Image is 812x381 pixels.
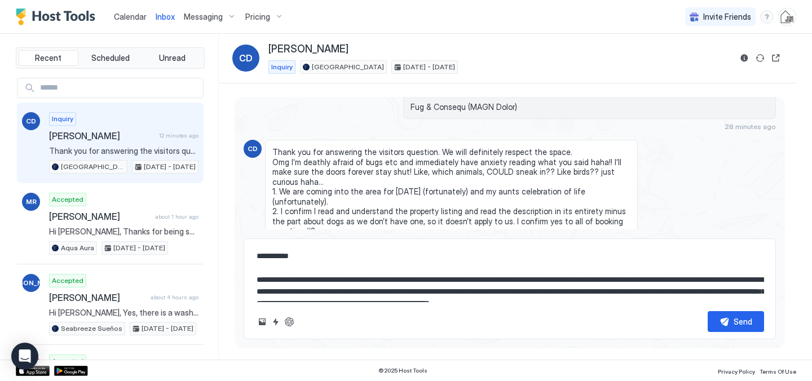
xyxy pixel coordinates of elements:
[91,53,130,63] span: Scheduled
[725,122,776,131] span: 28 minutes ago
[19,50,78,66] button: Recent
[3,278,59,288] span: [PERSON_NAME]
[378,367,427,374] span: © 2025 Host Tools
[760,368,796,375] span: Terms Of Use
[26,116,36,126] span: CD
[156,12,175,21] span: Inbox
[272,147,630,276] span: Thank you for answering the visitors question. We will definitely respect the space. Omg I’m deat...
[245,12,270,22] span: Pricing
[49,146,198,156] span: Thank you for answering the visitors question. We will definitely respect the space. Omg I’m deat...
[184,12,223,22] span: Messaging
[114,11,147,23] a: Calendar
[49,130,155,141] span: [PERSON_NAME]
[61,324,122,334] span: Seabreeze Sueños
[81,50,140,66] button: Scheduled
[52,356,83,366] span: Accepted
[738,51,751,65] button: Reservation information
[269,315,283,329] button: Quick reply
[239,51,253,65] span: CD
[248,144,258,154] span: CD
[769,51,783,65] button: Open reservation
[708,311,764,332] button: Send
[11,343,38,370] div: Open Intercom Messenger
[760,10,774,24] div: menu
[778,8,796,26] div: User profile
[268,43,348,56] span: [PERSON_NAME]
[403,62,455,72] span: [DATE] - [DATE]
[142,324,193,334] span: [DATE] - [DATE]
[718,368,755,375] span: Privacy Policy
[753,51,767,65] button: Sync reservation
[312,62,384,72] span: [GEOGRAPHIC_DATA]
[271,62,293,72] span: Inquiry
[49,227,198,237] span: Hi [PERSON_NAME], Thanks for being such a great guest and taking good care of our home. We gladly...
[61,243,94,253] span: Aqua Aura
[36,78,203,98] input: Input Field
[760,365,796,376] a: Terms Of Use
[113,243,165,253] span: [DATE] - [DATE]
[52,194,83,205] span: Accepted
[156,11,175,23] a: Inbox
[283,315,296,329] button: ChatGPT Auto Reply
[16,366,50,376] a: App Store
[734,316,752,327] div: Send
[159,53,186,63] span: Unread
[155,213,198,220] span: about 1 hour ago
[49,292,146,303] span: [PERSON_NAME]
[142,50,202,66] button: Unread
[49,211,151,222] span: [PERSON_NAME]
[49,308,198,318] span: Hi [PERSON_NAME], Yes, there is a washer and dryer at Seabreeze Sueños; however, guests must eith...
[255,315,269,329] button: Upload image
[718,365,755,376] a: Privacy Policy
[16,8,100,25] a: Host Tools Logo
[703,12,751,22] span: Invite Friends
[16,47,205,69] div: tab-group
[61,162,125,172] span: [GEOGRAPHIC_DATA]
[114,12,147,21] span: Calendar
[52,276,83,286] span: Accepted
[151,294,198,301] span: about 4 hours ago
[159,132,198,139] span: 12 minutes ago
[54,366,88,376] a: Google Play Store
[144,162,196,172] span: [DATE] - [DATE]
[52,114,73,124] span: Inquiry
[35,53,61,63] span: Recent
[26,197,37,207] span: MR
